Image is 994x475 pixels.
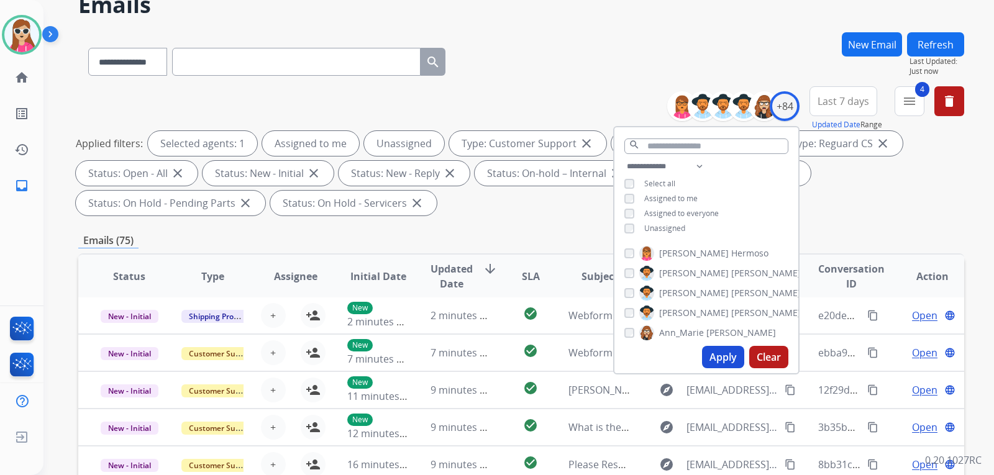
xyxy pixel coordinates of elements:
mat-icon: explore [659,457,674,472]
th: Action [881,255,964,298]
mat-icon: check_circle [523,418,538,433]
button: Updated Date [812,120,860,130]
div: Status: On-hold – Internal [475,161,636,186]
span: New - Initial [101,347,158,360]
mat-icon: check_circle [523,381,538,396]
button: + [261,415,286,440]
span: 9 minutes ago [431,383,497,397]
mat-icon: close [442,166,457,181]
div: +84 [770,91,800,121]
span: Open [912,345,937,360]
span: Customer Support [181,347,262,360]
mat-icon: explore [659,420,674,435]
span: New - Initial [101,310,158,323]
span: + [270,420,276,435]
mat-icon: check_circle [523,306,538,321]
mat-icon: content_copy [785,422,796,433]
span: 12 minutes ago [347,427,419,440]
button: Clear [749,346,788,368]
span: [PERSON_NAME] [568,383,645,397]
mat-icon: person_add [306,345,321,360]
div: Type: Customer Support [449,131,606,156]
span: Open [912,382,937,397]
button: + [261,378,286,402]
mat-icon: person_add [306,382,321,397]
span: Just now [910,66,964,76]
mat-icon: search [629,139,640,150]
mat-icon: close [306,166,321,181]
span: Assigned to everyone [644,208,719,219]
mat-icon: search [426,55,440,70]
span: + [270,457,276,472]
button: 4 [895,86,924,116]
mat-icon: list_alt [14,106,29,121]
span: SLA [522,269,540,284]
mat-icon: menu [902,94,917,109]
mat-icon: content_copy [867,384,878,396]
span: Open [912,420,937,435]
span: Range [812,119,882,130]
mat-icon: close [609,166,624,181]
mat-icon: content_copy [867,347,878,358]
span: Last 7 days [818,99,869,104]
div: Status: On Hold - Servicers [270,191,437,215]
mat-icon: close [170,166,185,181]
p: Applied filters: [76,136,143,151]
span: [PERSON_NAME] [731,307,801,319]
span: 7 minutes ago [347,352,414,366]
mat-icon: history [14,142,29,157]
span: Hermoso [731,247,768,260]
span: [EMAIL_ADDRESS][DOMAIN_NAME] [686,420,777,435]
span: 9 minutes ago [431,420,497,434]
mat-icon: content_copy [867,422,878,433]
span: 4 [915,82,929,97]
p: New [347,302,373,314]
span: [PERSON_NAME] [659,247,729,260]
span: 2 minutes ago [347,315,414,328]
span: Webform from [EMAIL_ADDRESS][DOMAIN_NAME] on [DATE] [568,346,850,360]
button: New Email [842,32,902,57]
mat-icon: check_circle [523,343,538,358]
mat-icon: language [944,347,955,358]
div: Type: Reguard CS [779,131,903,156]
span: + [270,345,276,360]
span: [EMAIL_ADDRESS][DOMAIN_NAME] [686,382,777,397]
span: 9 minutes ago [431,458,497,471]
button: Refresh [907,32,964,57]
p: New [347,414,373,426]
mat-icon: person_add [306,420,321,435]
button: Last 7 days [809,86,877,116]
p: 0.20.1027RC [925,453,982,468]
span: Status [113,269,145,284]
span: + [270,382,276,397]
span: Subject [581,269,618,284]
span: Shipping Protection [181,310,267,323]
span: New - Initial [101,459,158,472]
mat-icon: delete [942,94,957,109]
span: Customer Support [181,384,262,397]
button: + [261,303,286,328]
span: 11 minutes ago [347,389,419,403]
mat-icon: person_add [306,457,321,472]
mat-icon: close [579,136,594,151]
mat-icon: language [944,422,955,433]
div: Status: New - Reply [339,161,470,186]
button: Apply [702,346,744,368]
mat-icon: language [944,310,955,321]
span: Customer Support [181,422,262,435]
span: [PERSON_NAME] [731,287,801,299]
div: Status: On Hold - Pending Parts [76,191,265,215]
mat-icon: inbox [14,178,29,193]
p: New [347,376,373,389]
span: 2 minutes ago [431,309,497,322]
mat-icon: content_copy [785,384,796,396]
span: [PERSON_NAME] [659,307,729,319]
span: 7 minutes ago [431,346,497,360]
span: 16 minutes ago [347,458,419,471]
span: [PERSON_NAME] [731,267,801,279]
div: Selected agents: 1 [148,131,257,156]
div: Assigned to me [262,131,359,156]
span: [EMAIL_ADDRESS][DOMAIN_NAME] [686,457,777,472]
span: What is the purpose of this article [568,420,727,434]
span: Please Reschedule [568,458,655,471]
